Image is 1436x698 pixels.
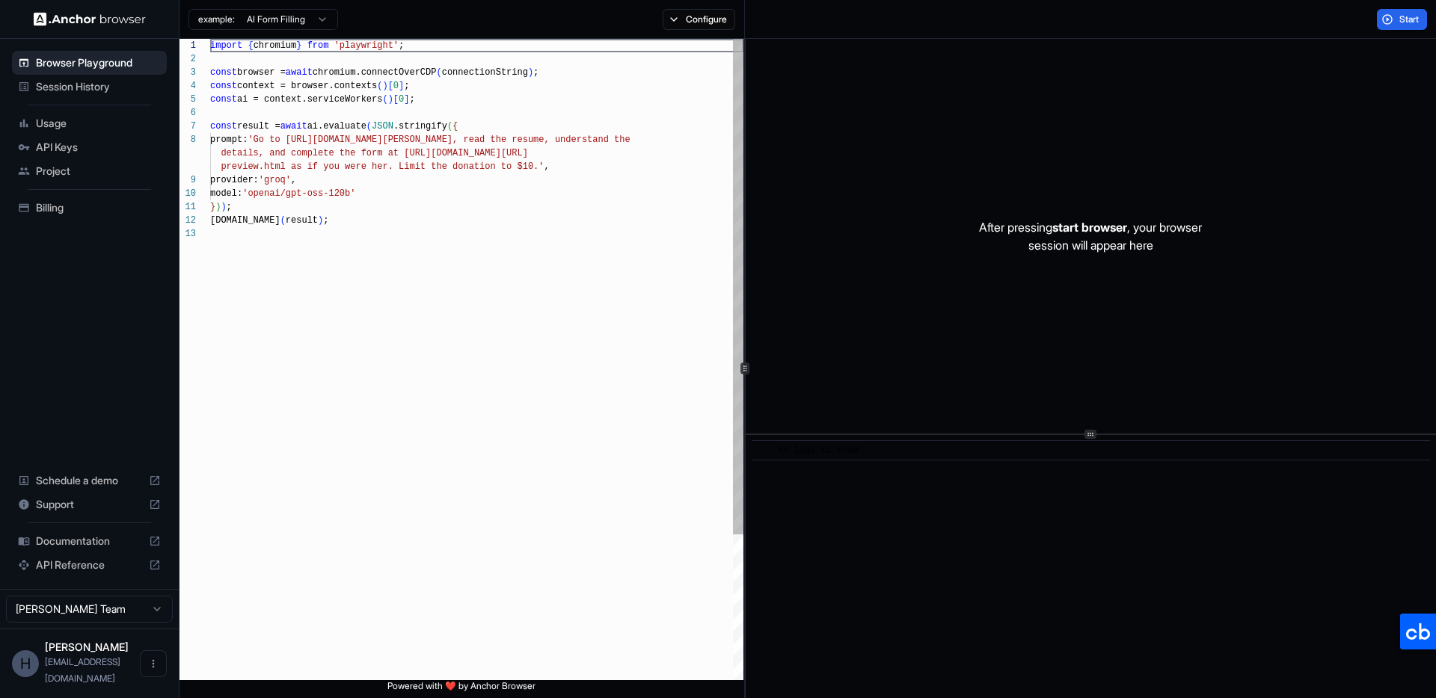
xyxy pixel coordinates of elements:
span: [ [393,94,399,105]
span: ad the resume, understand the [474,135,630,145]
span: import [210,40,242,51]
span: n to $10.' [490,161,544,172]
span: No logs to show [778,445,859,456]
span: start browser [1052,220,1127,235]
span: ; [404,81,409,91]
span: JSON [372,121,393,132]
p: After pressing , your browser session will appear here [979,218,1202,254]
div: Billing [12,196,167,220]
div: H [12,650,39,677]
span: 0 [399,94,404,105]
span: ; [533,67,538,78]
span: model: [210,188,242,199]
span: ai = context.serviceWorkers [237,94,382,105]
span: ( [280,215,286,226]
div: API Keys [12,135,167,159]
span: 0 [393,81,399,91]
span: Usage [36,116,161,131]
span: ) [528,67,533,78]
div: Usage [12,111,167,135]
span: 'playwright' [334,40,399,51]
span: ) [388,94,393,105]
span: 'Go to [URL][DOMAIN_NAME][PERSON_NAME], re [248,135,473,145]
span: prompt: [210,135,248,145]
span: Schedule a demo [36,473,143,488]
span: Start [1399,13,1420,25]
span: result = [237,121,280,132]
span: from [307,40,329,51]
span: provider: [210,175,259,185]
button: Start [1377,9,1427,30]
span: hung@zalos.io [45,656,120,684]
span: .stringify [393,121,447,132]
span: chromium.connectOverCDP [313,67,437,78]
span: } [296,40,301,51]
span: ) [318,215,323,226]
div: 10 [179,187,196,200]
div: 8 [179,133,196,146]
span: 'groq' [259,175,291,185]
span: ( [382,94,387,105]
span: API Keys [36,140,161,155]
span: Session History [36,79,161,94]
span: ; [399,40,404,51]
div: 5 [179,93,196,106]
div: 1 [179,39,196,52]
span: 'openai/gpt-oss-120b' [242,188,355,199]
span: const [210,94,237,105]
div: Documentation [12,529,167,553]
span: ( [366,121,372,132]
div: 3 [179,66,196,79]
span: ) [221,202,226,212]
span: ; [409,94,414,105]
span: [DOMAIN_NAME][URL] [431,148,528,158]
span: example: [198,13,235,25]
span: await [280,121,307,132]
div: 4 [179,79,196,93]
span: ( [436,67,441,78]
div: API Reference [12,553,167,577]
span: connectionString [442,67,528,78]
div: 2 [179,52,196,66]
span: details, and complete the form at [URL] [221,148,431,158]
span: ] [399,81,404,91]
span: ​ [759,443,767,458]
span: Documentation [36,534,143,549]
span: Hung Hoang [45,640,129,653]
div: 9 [179,173,196,187]
span: ; [227,202,232,212]
span: result [286,215,318,226]
span: , [544,161,549,172]
span: { [452,121,458,132]
div: 13 [179,227,196,241]
span: const [210,121,237,132]
span: ) [382,81,387,91]
div: Schedule a demo [12,469,167,492]
div: 7 [179,120,196,133]
span: Billing [36,200,161,215]
span: ( [447,121,452,132]
div: Session History [12,75,167,99]
span: Support [36,497,143,512]
span: await [286,67,313,78]
span: ai.evaluate [307,121,366,132]
button: Open menu [140,650,167,677]
span: ) [215,202,221,212]
span: Browser Playground [36,55,161,70]
span: browser = [237,67,286,78]
div: 6 [179,106,196,120]
img: Anchor Logo [34,12,146,26]
span: , [291,175,296,185]
div: Project [12,159,167,183]
span: [DOMAIN_NAME] [210,215,280,226]
span: [ [388,81,393,91]
span: ] [404,94,409,105]
span: API Reference [36,558,143,572]
span: const [210,67,237,78]
span: { [248,40,253,51]
span: chromium [254,40,297,51]
span: ; [323,215,328,226]
div: 11 [179,200,196,214]
div: Support [12,492,167,516]
span: const [210,81,237,91]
